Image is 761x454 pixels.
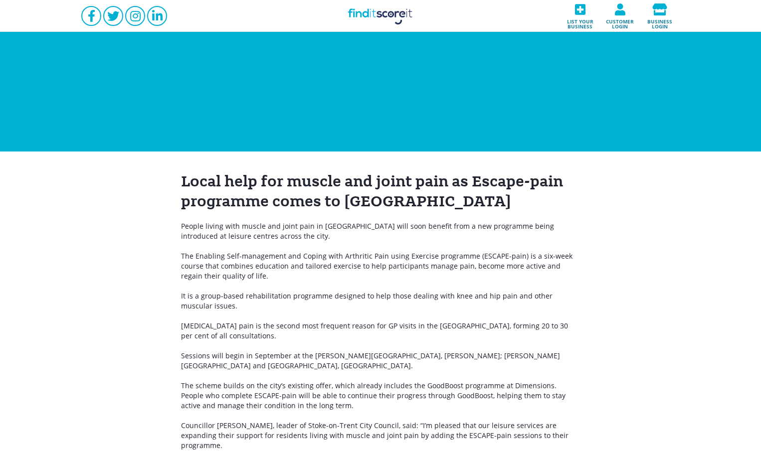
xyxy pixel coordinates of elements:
p: People living with muscle and joint pain in [GEOGRAPHIC_DATA] will soon benefit from a new progra... [181,221,580,241]
span: Customer login [603,15,637,29]
a: List your business [560,0,600,32]
a: Business login [640,0,680,32]
p: Councillor [PERSON_NAME], leader of Stoke-on-Trent City Council, said: “I’m pleased that our leis... [181,421,580,451]
span: List your business [563,15,597,29]
p: The scheme builds on the city’s existing offer, which already includes the GoodBoost programme at... [181,381,580,411]
h1: Local help for muscle and joint pain as Escape-pain programme comes to [GEOGRAPHIC_DATA] [181,171,580,211]
a: Customer login [600,0,640,32]
p: Sessions will begin in September at the [PERSON_NAME][GEOGRAPHIC_DATA], [PERSON_NAME]; [PERSON_NA... [181,351,580,371]
p: [MEDICAL_DATA] pain is the second most frequent reason for GP visits in the [GEOGRAPHIC_DATA], fo... [181,321,580,341]
span: Business login [643,15,677,29]
p: It is a group-based rehabilitation programme designed to help those dealing with knee and hip pai... [181,291,580,311]
p: The Enabling Self-management and Coping with Arthritic Pain using Exercise programme (ESCAPE-pain... [181,251,580,281]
